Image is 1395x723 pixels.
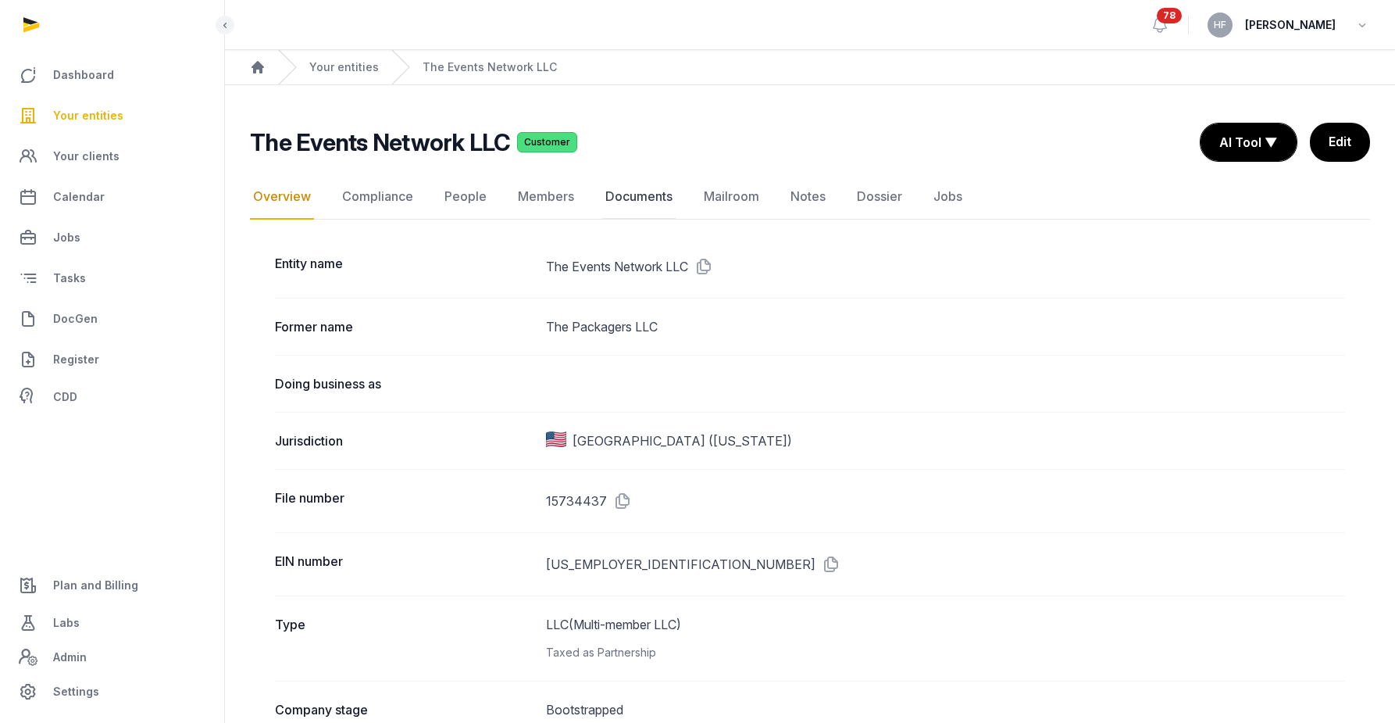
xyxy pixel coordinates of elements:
[1201,123,1297,161] button: AI Tool ▼
[546,552,1346,577] dd: [US_EMPLOYER_IDENTIFICATION_NUMBER]
[546,489,1346,514] dd: 15734437
[53,614,80,632] span: Labs
[53,228,80,247] span: Jobs
[12,604,212,642] a: Labs
[275,615,533,662] dt: Type
[12,56,212,94] a: Dashboard
[225,50,1395,85] nav: Breadcrumb
[546,317,1346,336] dd: The Packagers LLC
[275,489,533,514] dt: File number
[53,66,114,84] span: Dashboard
[250,174,1370,220] nav: Tabs
[12,341,212,378] a: Register
[12,381,212,413] a: CDD
[515,174,577,220] a: Members
[53,310,98,328] span: DocGen
[12,97,212,134] a: Your entities
[53,188,105,206] span: Calendar
[275,317,533,336] dt: Former name
[53,682,99,701] span: Settings
[1157,8,1182,23] span: 78
[53,350,99,369] span: Register
[53,576,138,595] span: Plan and Billing
[12,259,212,297] a: Tasks
[546,254,1346,279] dd: The Events Network LLC
[1310,123,1370,162] a: Edit
[573,431,792,450] span: [GEOGRAPHIC_DATA] ([US_STATE])
[275,254,533,279] dt: Entity name
[546,615,1346,662] dd: LLC
[339,174,416,220] a: Compliance
[546,700,1346,719] dd: Bootstrapped
[569,617,681,632] span: (Multi-member LLC)
[275,700,533,719] dt: Company stage
[602,174,676,220] a: Documents
[12,673,212,710] a: Settings
[12,642,212,673] a: Admin
[12,300,212,338] a: DocGen
[441,174,490,220] a: People
[701,174,762,220] a: Mailroom
[1214,20,1226,30] span: HF
[250,174,314,220] a: Overview
[275,374,533,393] dt: Doing business as
[53,147,120,166] span: Your clients
[787,174,829,220] a: Notes
[53,106,123,125] span: Your entities
[53,269,86,288] span: Tasks
[53,648,87,667] span: Admin
[12,138,212,175] a: Your clients
[423,59,557,75] a: The Events Network LLC
[546,643,1346,662] div: Taxed as Partnership
[1245,16,1336,34] span: [PERSON_NAME]
[250,128,511,156] h2: The Events Network LLC
[275,552,533,577] dt: EIN number
[275,431,533,450] dt: Jurisdiction
[309,59,379,75] a: Your entities
[12,567,212,604] a: Plan and Billing
[854,174,905,220] a: Dossier
[930,174,965,220] a: Jobs
[12,178,212,216] a: Calendar
[12,219,212,256] a: Jobs
[517,132,577,152] span: Customer
[1208,13,1233,38] button: HF
[53,388,77,406] span: CDD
